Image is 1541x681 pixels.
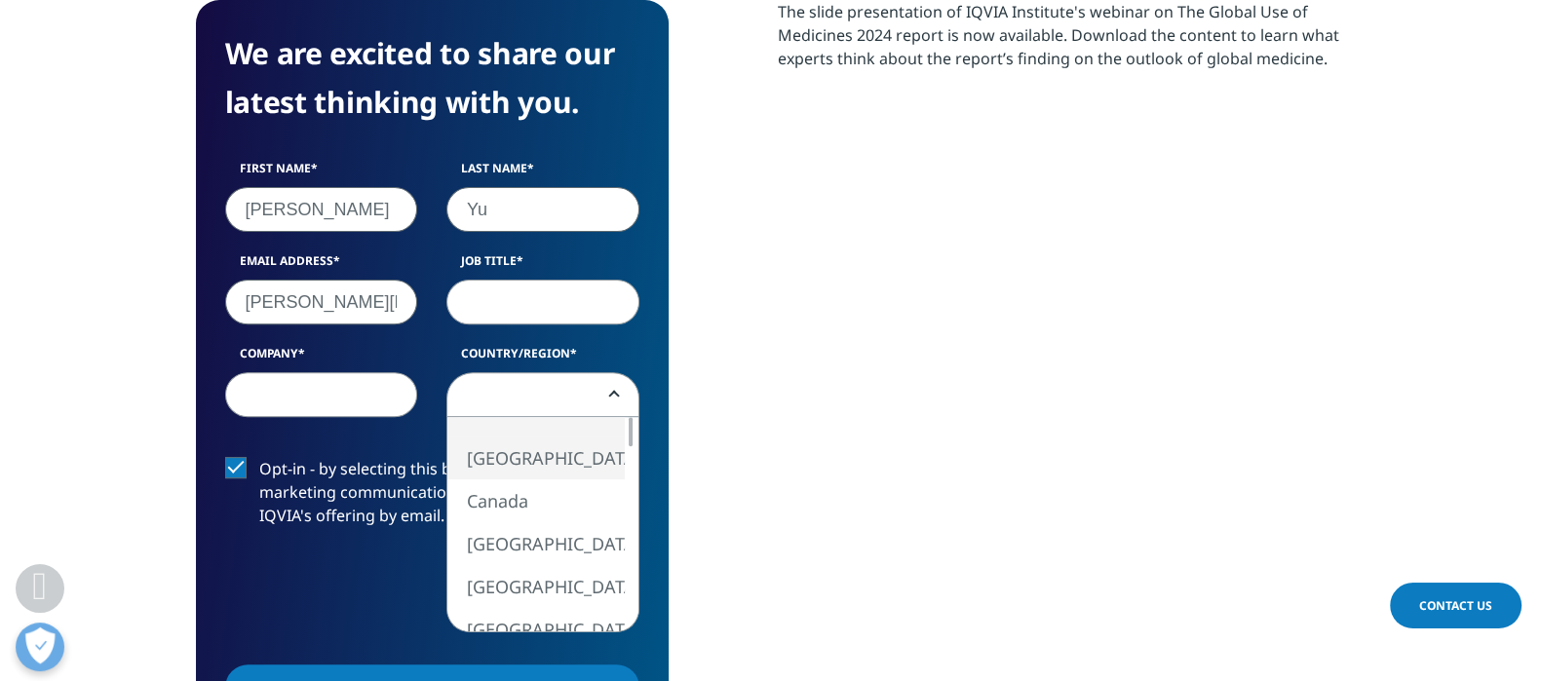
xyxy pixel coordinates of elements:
[447,436,625,479] li: [GEOGRAPHIC_DATA]
[1390,583,1522,628] a: Contact Us
[225,345,418,372] label: Company
[225,457,639,538] label: Opt-in - by selecting this box, I consent to receiving marketing communications and information a...
[1419,597,1492,614] span: Contact Us
[446,160,639,187] label: Last Name
[225,558,521,634] iframe: reCAPTCHA
[16,623,64,671] button: 打开偏好
[447,565,625,608] li: [GEOGRAPHIC_DATA]
[446,345,639,372] label: Country/Region
[447,479,625,522] li: Canada
[447,522,625,565] li: [GEOGRAPHIC_DATA]
[225,252,418,280] label: Email Address
[447,608,625,651] li: [GEOGRAPHIC_DATA]
[225,160,418,187] label: First Name
[225,29,639,127] h4: We are excited to share our latest thinking with you.
[446,252,639,280] label: Job Title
